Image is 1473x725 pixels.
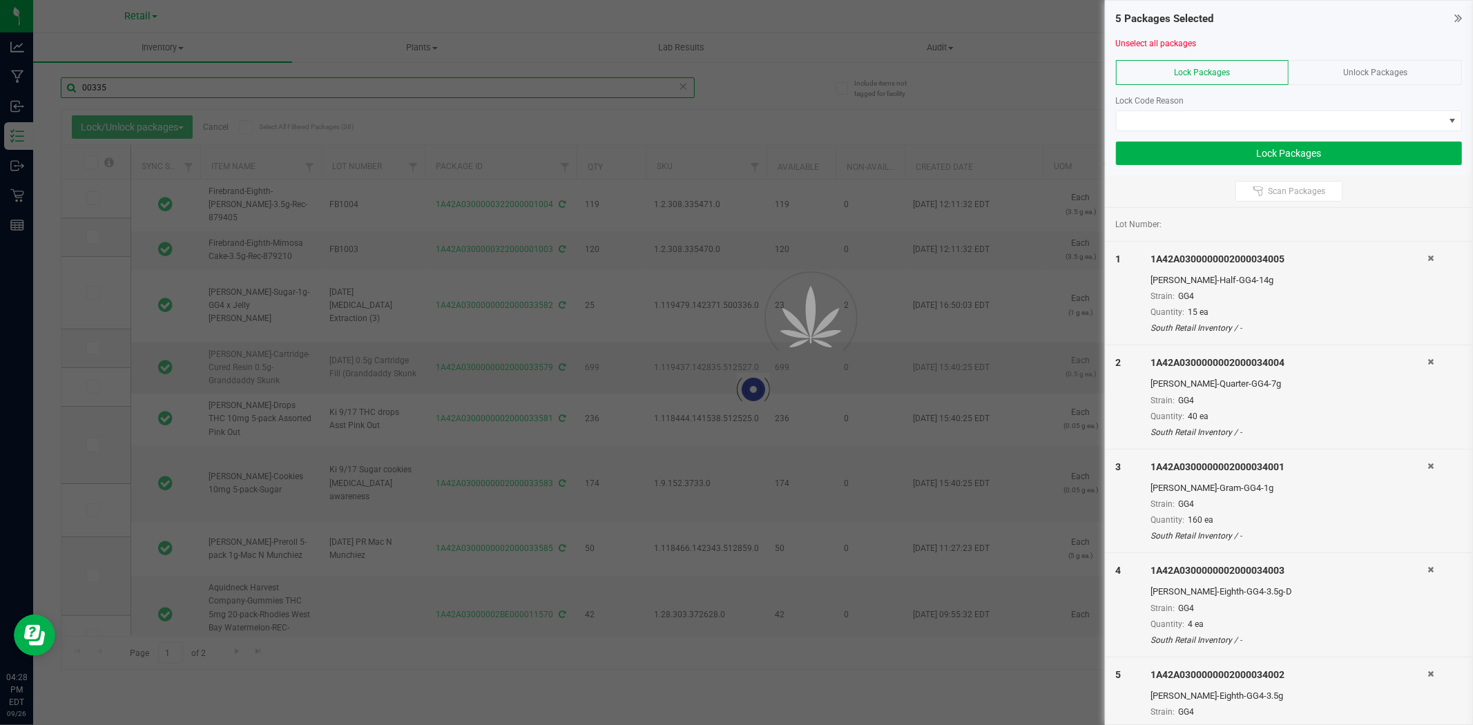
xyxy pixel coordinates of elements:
[1151,499,1175,509] span: Strain:
[1116,39,1197,48] a: Unselect all packages
[1151,530,1427,542] div: South Retail Inventory / -
[1151,307,1184,317] span: Quantity:
[1151,668,1427,682] div: 1A42A0300000002000034002
[14,615,55,656] iframe: Resource center
[1175,68,1231,77] span: Lock Packages
[1151,460,1427,474] div: 1A42A0300000002000034001
[1116,669,1121,680] span: 5
[1151,707,1175,717] span: Strain:
[1188,619,1204,629] span: 4 ea
[1116,253,1121,264] span: 1
[1268,186,1325,197] span: Scan Packages
[1151,396,1175,405] span: Strain:
[1178,396,1194,405] span: GG4
[1151,585,1427,599] div: [PERSON_NAME]-Eighth-GG4-3.5g-D
[1151,634,1427,646] div: South Retail Inventory / -
[1116,357,1121,368] span: 2
[1235,181,1342,202] button: Scan Packages
[1151,619,1184,629] span: Quantity:
[1178,499,1194,509] span: GG4
[1116,96,1184,106] span: Lock Code Reason
[1116,218,1162,231] span: Lot Number:
[1151,563,1427,578] div: 1A42A0300000002000034003
[1151,252,1427,267] div: 1A42A0300000002000034005
[1151,481,1427,495] div: [PERSON_NAME]-Gram-GG4-1g
[1188,412,1209,421] span: 40 ea
[1188,515,1213,525] span: 160 ea
[1151,412,1184,421] span: Quantity:
[1116,565,1121,576] span: 4
[1178,707,1194,717] span: GG4
[1178,603,1194,613] span: GG4
[1151,377,1427,391] div: [PERSON_NAME]-Quarter-GG4-7g
[1151,603,1175,613] span: Strain:
[1151,322,1427,334] div: South Retail Inventory / -
[1116,142,1462,165] button: Lock Packages
[1151,291,1175,301] span: Strain:
[1151,689,1427,703] div: [PERSON_NAME]-Eighth-GG4-3.5g
[1151,426,1427,438] div: South Retail Inventory / -
[1178,291,1194,301] span: GG4
[1116,461,1121,472] span: 3
[1151,273,1427,287] div: [PERSON_NAME]-Half-GG4-14g
[1151,515,1184,525] span: Quantity:
[1343,68,1407,77] span: Unlock Packages
[1188,307,1209,317] span: 15 ea
[1151,356,1427,370] div: 1A42A0300000002000034004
